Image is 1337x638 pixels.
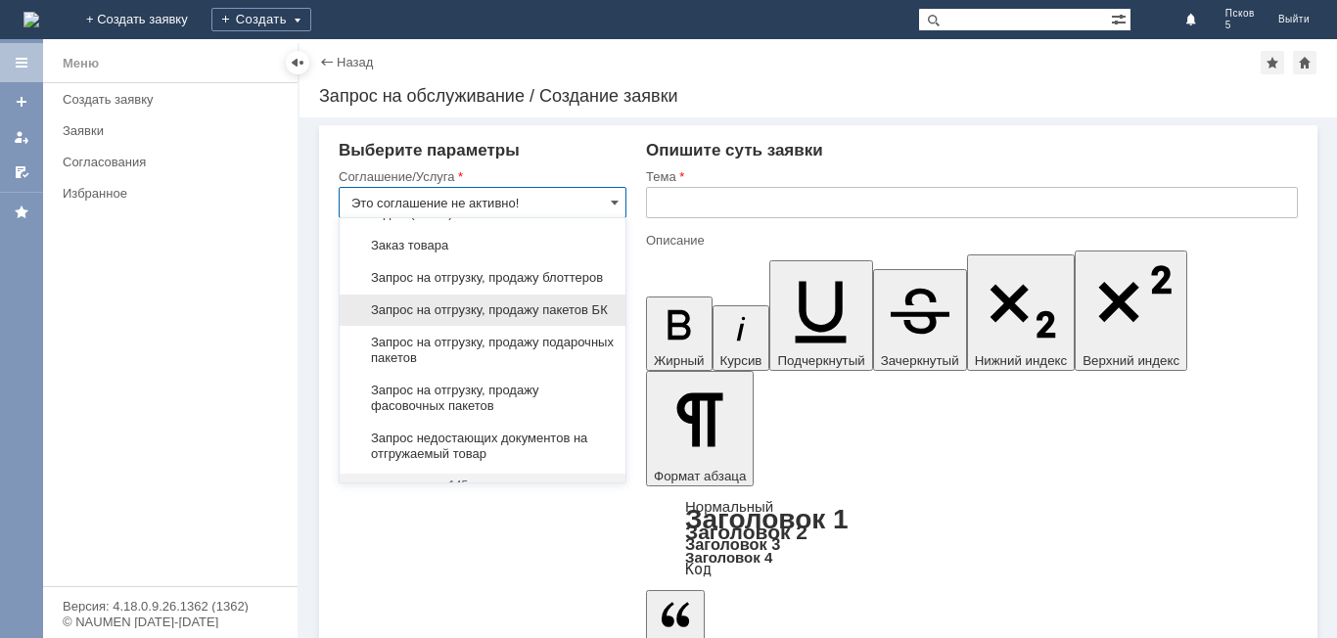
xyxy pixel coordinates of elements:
[351,478,614,493] div: всего элементов: 145
[319,86,1317,106] div: Запрос на обслуживание / Создание заявки
[769,260,872,371] button: Подчеркнутый
[211,8,311,31] div: Создать
[881,353,959,368] span: Зачеркнутый
[1225,8,1255,20] span: Псков
[63,52,99,75] div: Меню
[975,353,1068,368] span: Нижний индекс
[351,383,614,414] span: Запрос на отгрузку, продажу фасовочных пакетов
[646,296,713,371] button: Жирный
[777,353,864,368] span: Подчеркнутый
[685,504,849,534] a: Заголовок 1
[685,549,772,566] a: Заголовок 4
[55,147,294,177] a: Согласования
[63,123,286,138] div: Заявки
[646,500,1298,576] div: Формат абзаца
[55,84,294,114] a: Создать заявку
[646,234,1294,247] div: Описание
[55,115,294,146] a: Заявки
[23,12,39,27] img: logo
[967,254,1076,371] button: Нижний индекс
[873,269,967,371] button: Зачеркнутый
[1261,51,1284,74] div: Добавить в избранное
[646,170,1294,183] div: Тема
[720,353,762,368] span: Курсив
[1075,251,1187,371] button: Верхний индекс
[23,12,39,27] a: Перейти на домашнюю страницу
[351,270,614,286] span: Запрос на отгрузку, продажу блоттеров
[685,535,780,553] a: Заголовок 3
[286,51,309,74] div: Скрыть меню
[646,371,754,486] button: Формат абзаца
[337,55,373,69] a: Назад
[713,305,770,371] button: Курсив
[685,498,773,515] a: Нормальный
[654,353,705,368] span: Жирный
[63,155,286,169] div: Согласования
[685,521,807,543] a: Заголовок 2
[339,170,622,183] div: Соглашение/Услуга
[1083,353,1179,368] span: Верхний индекс
[351,335,614,366] span: Запрос на отгрузку, продажу подарочных пакетов
[1293,51,1316,74] div: Сделать домашней страницей
[6,86,37,117] a: Создать заявку
[63,600,278,613] div: Версия: 4.18.0.9.26.1362 (1362)
[351,431,614,462] span: Запрос недостающих документов на отгружаемый товар
[63,615,278,628] div: © NAUMEN [DATE]-[DATE]
[1225,20,1255,31] span: 5
[6,157,37,188] a: Мои согласования
[63,92,286,107] div: Создать заявку
[654,469,746,483] span: Формат абзаца
[685,561,712,578] a: Код
[351,302,614,318] span: Запрос на отгрузку, продажу пакетов БК
[1111,9,1130,27] span: Расширенный поиск
[6,121,37,153] a: Мои заявки
[63,186,264,201] div: Избранное
[339,141,520,159] span: Выберите параметры
[646,141,823,159] span: Опишите суть заявки
[351,238,614,253] span: Заказ товара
